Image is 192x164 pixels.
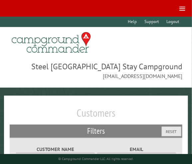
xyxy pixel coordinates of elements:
[163,17,182,27] a: Logout
[125,17,140,27] a: Help
[10,106,182,125] h1: Customers
[141,17,162,27] a: Support
[10,30,93,56] img: Campground Commander
[59,157,134,161] small: © Campground Commander LLC. All rights reserved.
[97,146,176,153] label: Email
[10,125,182,137] h2: Filters
[162,127,181,136] button: Reset
[16,146,95,153] label: Customer Name
[10,61,182,80] span: Steel [GEOGRAPHIC_DATA] Stay Campground [EMAIL_ADDRESS][DOMAIN_NAME]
